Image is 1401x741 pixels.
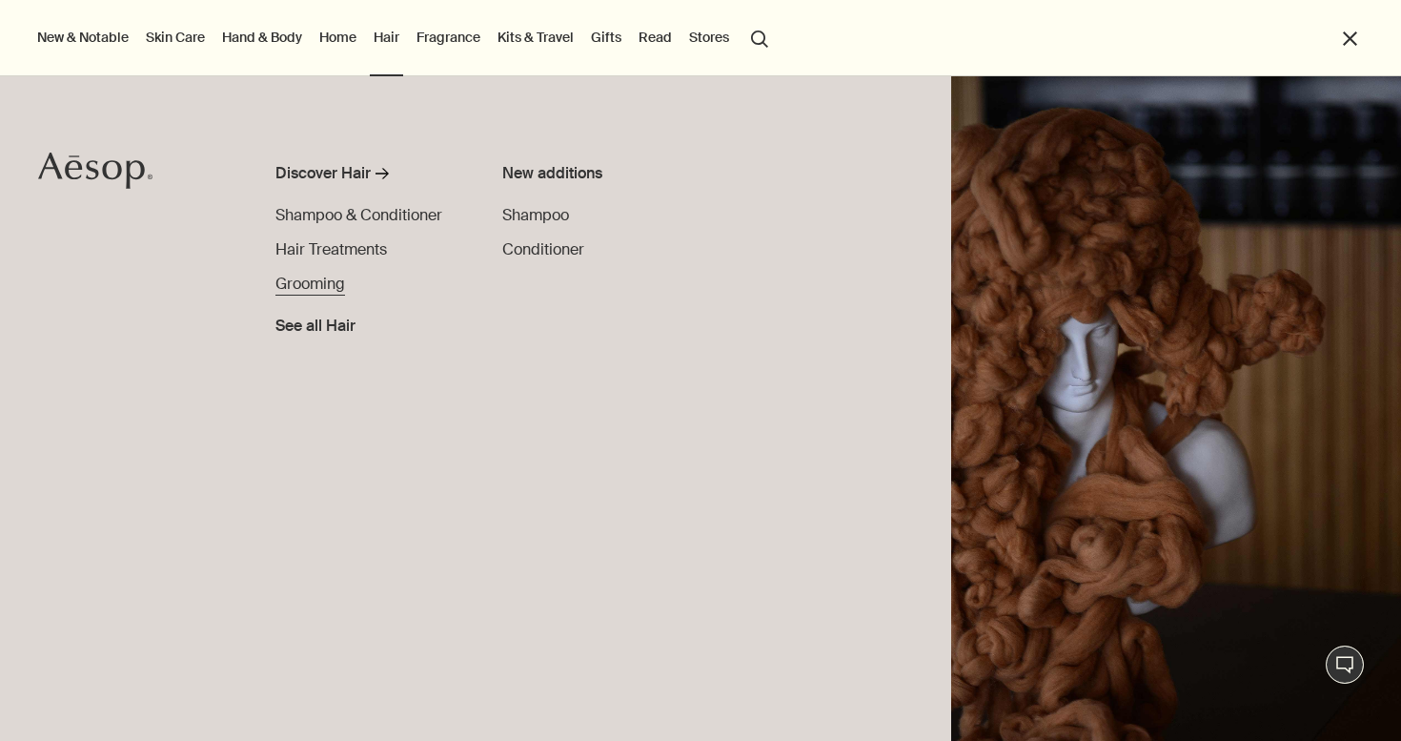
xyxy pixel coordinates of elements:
[502,205,569,225] span: Shampoo
[1339,28,1361,50] button: Close the Menu
[275,273,345,296] a: Grooming
[275,238,387,261] a: Hair Treatments
[38,152,152,190] svg: Aesop
[275,274,345,294] span: Grooming
[502,204,569,227] a: Shampoo
[502,239,584,259] span: Conditioner
[142,25,209,50] a: Skin Care
[587,25,625,50] a: Gifts
[370,25,403,50] a: Hair
[685,25,733,50] button: Stores
[1326,646,1364,684] button: Live Assistance
[502,162,727,185] div: New additions
[275,307,355,338] a: See all Hair
[494,25,578,50] a: Kits & Travel
[33,25,132,50] button: New & Notable
[315,25,360,50] a: Home
[275,204,442,227] a: Shampoo & Conditioner
[742,19,777,55] button: Open search
[275,315,355,338] span: See all Hair
[33,147,157,199] a: Aesop
[635,25,676,50] a: Read
[275,239,387,259] span: Hair Treatments
[275,205,442,225] span: Shampoo & Conditioner
[218,25,306,50] a: Hand & Body
[275,162,459,193] a: Discover Hair
[413,25,484,50] a: Fragrance
[275,162,371,185] div: Discover Hair
[502,238,584,261] a: Conditioner
[951,76,1401,741] img: Mannequin bust wearing wig made of wool.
